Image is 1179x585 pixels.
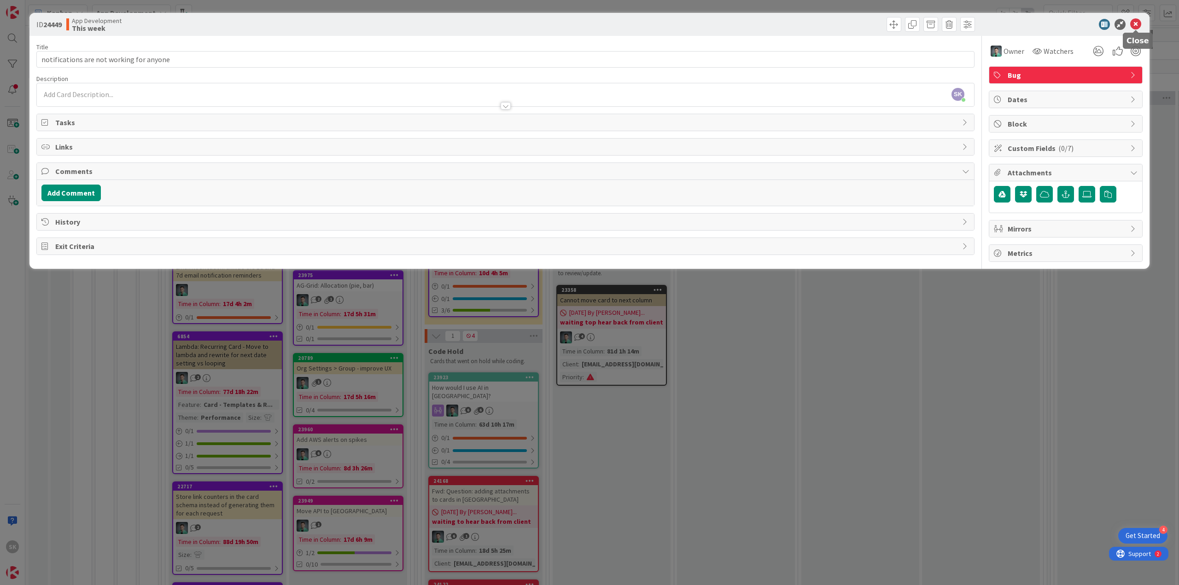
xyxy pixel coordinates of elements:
[55,117,957,128] span: Tasks
[1008,94,1126,105] span: Dates
[72,24,122,32] b: This week
[1008,70,1126,81] span: Bug
[1008,118,1126,129] span: Block
[1126,36,1149,45] h5: Close
[55,216,957,227] span: History
[19,1,42,12] span: Support
[55,241,957,252] span: Exit Criteria
[36,43,48,51] label: Title
[43,20,62,29] b: 24449
[1044,46,1074,57] span: Watchers
[36,19,62,30] span: ID
[55,141,957,152] span: Links
[36,75,68,83] span: Description
[1008,248,1126,259] span: Metrics
[1118,528,1167,544] div: Open Get Started checklist, remaining modules: 4
[55,166,957,177] span: Comments
[951,88,964,101] span: SK
[36,51,975,68] input: type card name here...
[1159,526,1167,534] div: 4
[41,185,101,201] button: Add Comment
[48,4,50,11] div: 2
[1008,167,1126,178] span: Attachments
[1058,144,1074,153] span: ( 0/7 )
[1004,46,1024,57] span: Owner
[1008,223,1126,234] span: Mirrors
[72,17,122,24] span: App Development
[1126,531,1160,540] div: Get Started
[991,46,1002,57] img: VP
[1008,143,1126,154] span: Custom Fields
